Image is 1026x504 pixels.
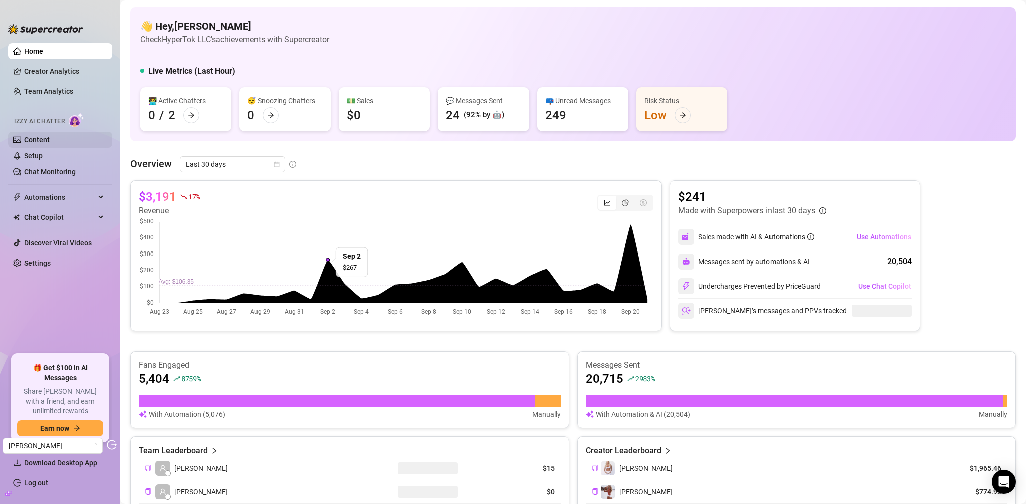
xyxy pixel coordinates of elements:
span: user [159,488,166,495]
div: 249 [545,107,566,123]
div: 👩‍💻 Active Chatters [148,95,223,106]
a: Setup [24,152,43,160]
span: Use Automations [857,233,911,241]
div: (92% by 🤖) [464,109,504,121]
span: Automations [24,189,95,205]
article: $15 [482,463,555,473]
img: svg%3e [682,282,691,291]
div: 0 [247,107,254,123]
div: Risk Status [644,95,719,106]
span: Izzy AI Chatter [14,117,65,126]
img: AI Chatter [69,113,84,127]
article: Made with Superpowers in last 30 days [678,205,815,217]
div: Sales made with AI & Automations [698,231,814,242]
div: 📪 Unread Messages [545,95,620,106]
span: copy [592,465,598,471]
span: calendar [274,161,280,167]
span: copy [145,465,151,471]
span: rise [173,375,180,382]
span: arrow-right [679,112,686,119]
a: Settings [24,259,51,267]
span: info-circle [807,233,814,240]
span: arrow-right [267,112,274,119]
button: Earn nowarrow-right [17,420,103,436]
div: [PERSON_NAME]’s messages and PPVs tracked [678,303,847,319]
span: [PERSON_NAME] [619,464,673,472]
article: Messages Sent [586,360,1007,371]
span: arrow-right [188,112,195,119]
div: 💵 Sales [347,95,422,106]
span: dollar-circle [640,199,647,206]
span: download [13,459,21,467]
span: loading [91,443,97,449]
span: 2983 % [635,374,655,383]
article: $774.93 [956,487,1001,497]
div: 2 [168,107,175,123]
article: Creator Leaderboard [586,445,661,457]
div: Open Intercom Messenger [992,470,1016,494]
div: Messages sent by automations & AI [678,254,810,270]
a: Content [24,136,50,144]
a: Creator Analytics [24,63,104,79]
span: Use Chat Copilot [858,282,911,290]
article: 20,715 [586,371,623,387]
article: Revenue [139,205,200,217]
a: Discover Viral Videos [24,239,92,247]
img: Chat Copilot [13,214,20,221]
span: Download Desktop App [24,459,97,467]
article: Fans Engaged [139,360,561,371]
article: Manually [532,409,561,420]
div: $0 [347,107,361,123]
span: logout [107,440,117,450]
h5: Live Metrics (Last Hour) [148,65,235,77]
img: svg%3e [682,306,691,315]
div: 😴 Snoozing Chatters [247,95,323,106]
div: segmented control [597,195,653,211]
img: ashley [601,461,615,475]
span: 🎁 Get $100 in AI Messages [17,363,103,383]
span: pie-chart [622,199,629,206]
button: Use Automations [856,229,912,245]
span: right [664,445,671,457]
button: Copy Teammate ID [145,464,151,472]
span: info-circle [289,161,296,168]
span: fall [180,193,187,200]
article: Check HyperTok LLC's achievements with Supercreator [140,33,329,46]
span: Alex Cucu [9,438,97,453]
a: Home [24,47,43,55]
img: svg%3e [682,258,690,266]
article: 5,404 [139,371,169,387]
div: 20,504 [887,256,912,268]
span: thunderbolt [13,193,21,201]
span: 17 % [188,192,200,201]
span: [PERSON_NAME] [174,463,228,474]
span: Chat Copilot [24,209,95,225]
article: $1,965.46 [956,463,1001,473]
button: Copy Teammate ID [145,488,151,495]
span: copy [145,488,151,495]
img: svg%3e [586,409,594,420]
img: svg%3e [139,409,147,420]
div: 0 [148,107,155,123]
span: info-circle [819,207,826,214]
img: Ashley [601,485,615,499]
img: logo-BBDzfeDw.svg [8,24,83,34]
span: right [211,445,218,457]
a: Team Analytics [24,87,73,95]
article: $0 [482,487,555,497]
span: 8759 % [181,374,201,383]
div: 24 [446,107,460,123]
article: With Automation & AI (20,504) [596,409,690,420]
img: svg%3e [682,232,691,241]
span: line-chart [604,199,611,206]
article: $3,191 [139,189,176,205]
span: copy [592,488,598,495]
article: With Automation (5,076) [149,409,225,420]
article: Manually [979,409,1007,420]
article: Overview [130,156,172,171]
span: [PERSON_NAME] [174,486,228,497]
span: rise [627,375,634,382]
div: Undercharges Prevented by PriceGuard [678,278,821,294]
span: Earn now [40,424,69,432]
span: arrow-right [73,425,80,432]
